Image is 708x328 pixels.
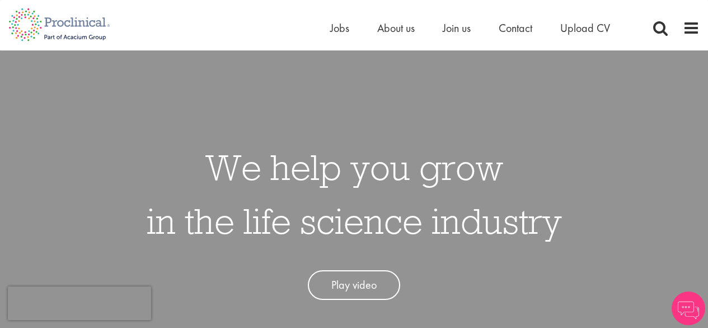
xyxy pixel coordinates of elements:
[560,21,610,35] a: Upload CV
[672,292,705,325] img: Chatbot
[147,140,562,248] h1: We help you grow in the life science industry
[377,21,415,35] a: About us
[308,270,400,300] a: Play video
[443,21,471,35] a: Join us
[499,21,532,35] a: Contact
[330,21,349,35] a: Jobs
